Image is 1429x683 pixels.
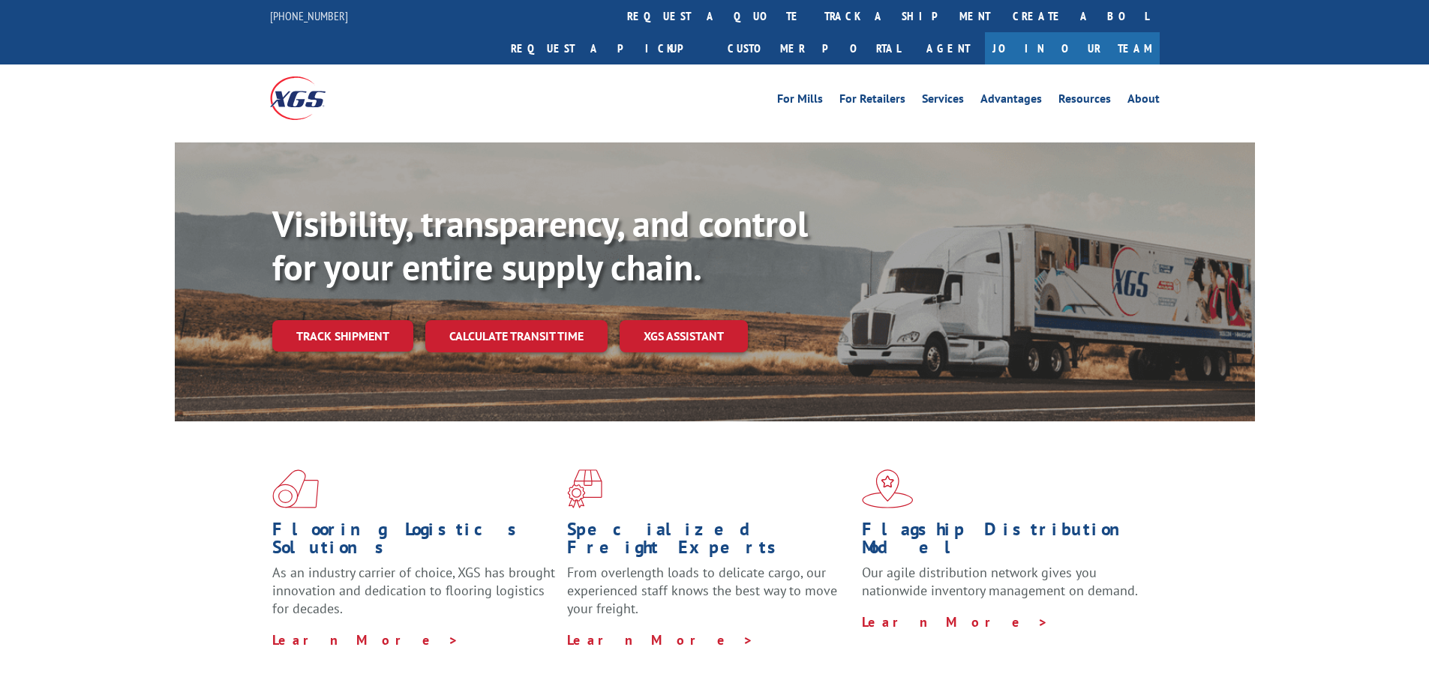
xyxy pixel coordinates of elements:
a: For Mills [777,93,823,109]
h1: Specialized Freight Experts [567,520,851,564]
h1: Flagship Distribution Model [862,520,1145,564]
a: Advantages [980,93,1042,109]
a: About [1127,93,1160,109]
a: Learn More > [272,631,459,649]
a: Calculate transit time [425,320,608,352]
a: Customer Portal [716,32,911,64]
a: Resources [1058,93,1111,109]
img: xgs-icon-flagship-distribution-model-red [862,469,914,508]
a: Agent [911,32,985,64]
a: XGS ASSISTANT [620,320,748,352]
a: Request a pickup [500,32,716,64]
img: xgs-icon-focused-on-flooring-red [567,469,602,508]
span: Our agile distribution network gives you nationwide inventory management on demand. [862,564,1138,599]
a: Learn More > [862,613,1049,631]
a: For Retailers [839,93,905,109]
span: As an industry carrier of choice, XGS has brought innovation and dedication to flooring logistics... [272,564,555,617]
b: Visibility, transparency, and control for your entire supply chain. [272,200,808,290]
img: xgs-icon-total-supply-chain-intelligence-red [272,469,319,508]
a: Track shipment [272,320,413,352]
a: Learn More > [567,631,754,649]
h1: Flooring Logistics Solutions [272,520,556,564]
p: From overlength loads to delicate cargo, our experienced staff knows the best way to move your fr... [567,564,851,631]
a: Services [922,93,964,109]
a: [PHONE_NUMBER] [270,8,348,23]
a: Join Our Team [985,32,1160,64]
